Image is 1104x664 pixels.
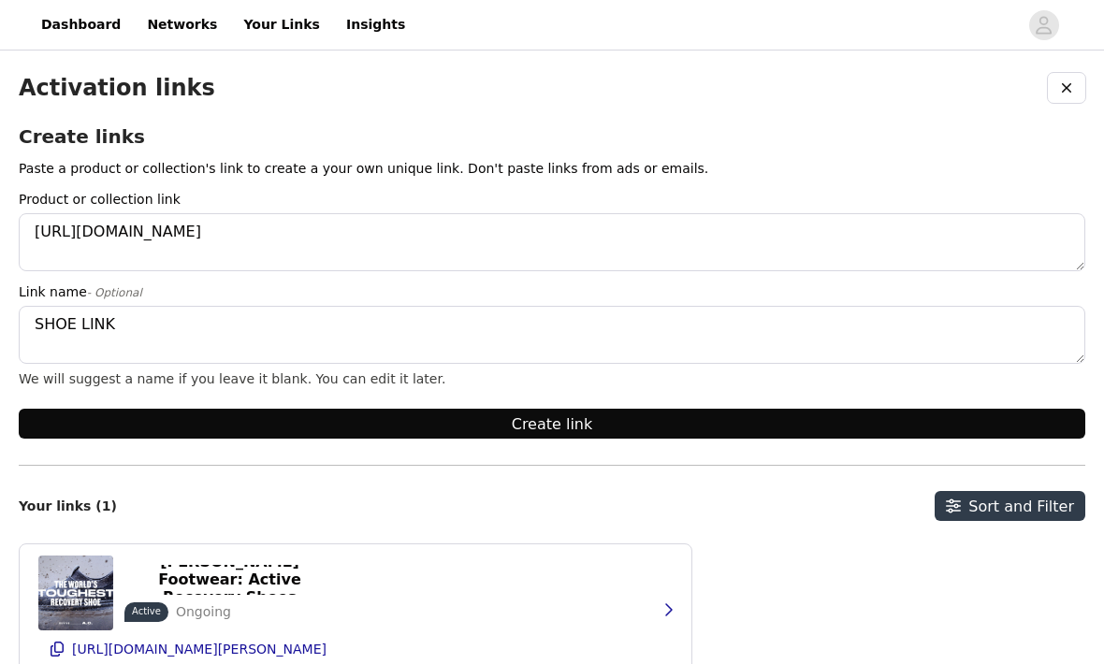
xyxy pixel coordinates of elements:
[19,75,215,102] h1: Activation links
[176,602,231,622] p: Ongoing
[19,409,1085,439] button: Create link
[19,371,1085,386] div: We will suggest a name if you leave it blank. You can edit it later.
[19,498,117,514] h2: Your links (1)
[19,190,1074,209] label: Product or collection link
[1035,10,1053,40] div: avatar
[19,159,1085,179] p: Paste a product or collection's link to create a your own unique link. Don't paste links from ads...
[935,491,1085,521] button: Sort and Filter
[38,556,113,630] img: KANE Footwear: Active Recovery Shoes
[136,553,324,606] p: [PERSON_NAME] Footwear: Active Recovery Shoes
[30,4,132,46] a: Dashboard
[38,634,673,664] button: [URL][DOMAIN_NAME][PERSON_NAME]
[19,282,1074,302] label: Link name
[132,604,161,618] p: Active
[335,4,416,46] a: Insights
[72,642,327,657] p: [URL][DOMAIN_NAME][PERSON_NAME]
[19,213,1085,271] textarea: [URL][DOMAIN_NAME]
[87,286,142,299] span: - Optional
[19,306,1085,364] textarea: SHOE LINK
[232,4,331,46] a: Your Links
[124,565,335,595] button: [PERSON_NAME] Footwear: Active Recovery Shoes
[136,4,228,46] a: Networks
[19,125,1085,148] h2: Create links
